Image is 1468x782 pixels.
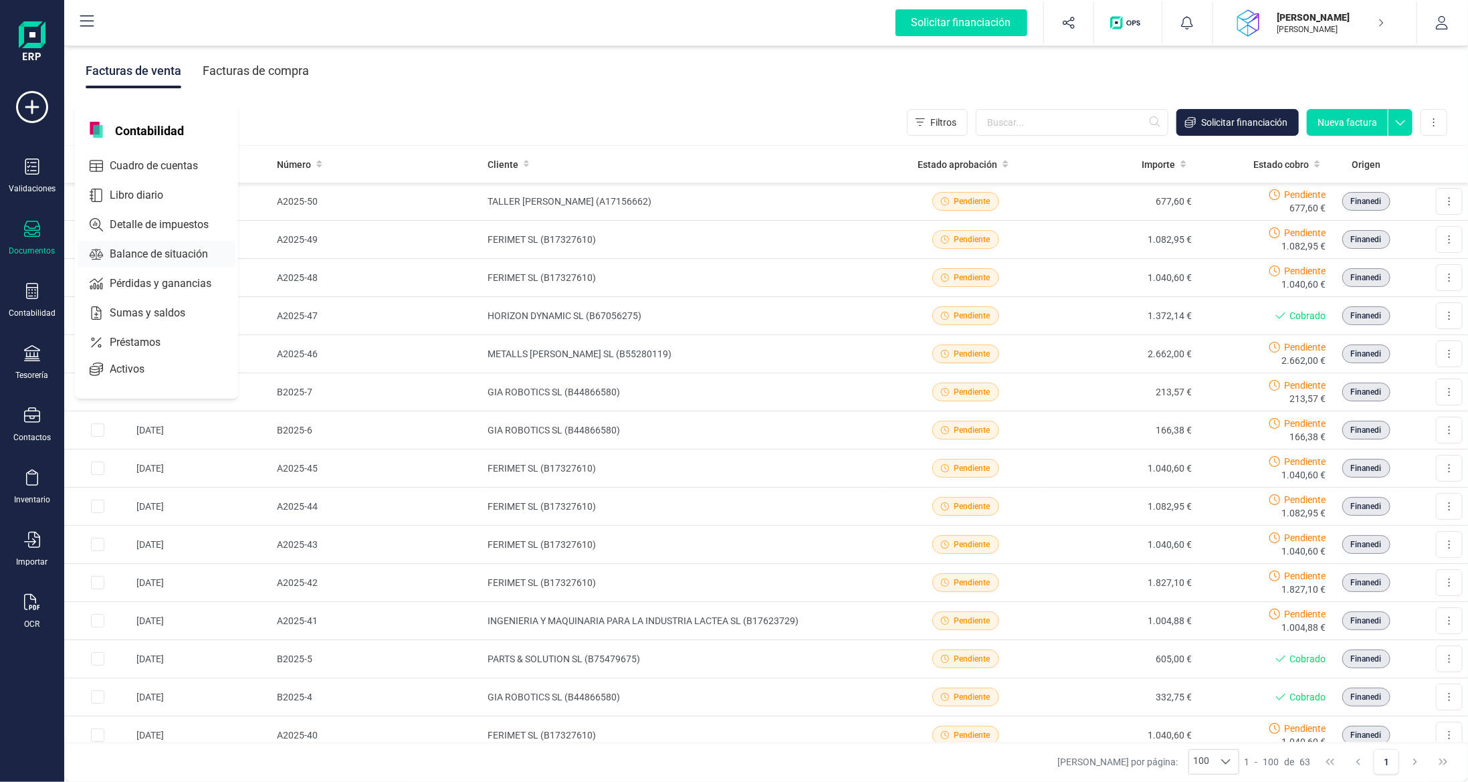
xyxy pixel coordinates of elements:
[1277,24,1384,35] p: [PERSON_NAME]
[1284,264,1326,278] span: Pendiente
[1284,569,1326,583] span: Pendiente
[482,526,889,564] td: FERIMET SL (B17327610)
[1284,722,1326,735] span: Pendiente
[17,557,48,567] div: Importar
[1351,462,1382,474] span: Finanedi
[1263,755,1279,769] span: 100
[272,297,482,335] td: A2025-47
[1300,755,1311,769] span: 63
[1043,259,1197,297] td: 1.040,60 €
[1402,749,1428,775] button: Next Page
[1281,621,1326,634] span: 1.004,88 €
[1043,640,1197,678] td: 605,00 €
[104,246,232,262] span: Balance de situación
[131,411,272,450] td: [DATE]
[1318,749,1343,775] button: First Page
[131,564,272,602] td: [DATE]
[1351,424,1382,436] span: Finanedi
[1351,272,1382,284] span: Finanedi
[272,411,482,450] td: B2025-6
[272,678,482,716] td: B2025-4
[104,361,169,377] span: Activos
[9,183,56,194] div: Validaciones
[1281,506,1326,520] span: 1.082,95 €
[482,716,889,755] td: FERIMET SL (B17327610)
[272,183,482,221] td: A2025-50
[9,246,56,256] div: Documentos
[1176,109,1299,136] button: Solicitar financiación
[1351,233,1382,246] span: Finanedi
[1281,583,1326,596] span: 1.827,10 €
[272,564,482,602] td: A2025-42
[954,424,990,436] span: Pendiente
[91,652,104,666] div: Row Selected 819c24c0-cdb6-4017-aba3-a0476d5401cc
[1289,201,1326,215] span: 677,60 €
[1351,310,1382,322] span: Finanedi
[1229,1,1400,44] button: DA[PERSON_NAME][PERSON_NAME]
[131,716,272,755] td: [DATE]
[930,116,956,129] span: Filtros
[1281,545,1326,558] span: 1.040,60 €
[1253,158,1309,171] span: Estado cobro
[954,386,990,398] span: Pendiente
[1057,749,1239,775] div: [PERSON_NAME] por página:
[1284,607,1326,621] span: Pendiente
[1281,354,1326,367] span: 2.662,00 €
[272,526,482,564] td: A2025-43
[482,640,889,678] td: PARTS & SOLUTION SL (B75479675)
[1043,297,1197,335] td: 1.372,14 €
[482,297,889,335] td: HORIZON DYNAMIC SL (B67056275)
[1289,652,1326,666] span: Cobrado
[1285,755,1295,769] span: de
[131,526,272,564] td: [DATE]
[91,576,104,589] div: Row Selected 12fdd6b4-4cdd-45ae-a425-086c7d11c03e
[131,450,272,488] td: [DATE]
[918,158,997,171] span: Estado aprobación
[104,217,233,233] span: Detalle de impuestos
[1281,468,1326,482] span: 1.040,60 €
[1102,1,1154,44] button: Logo de OPS
[1235,8,1264,37] img: DA
[91,614,104,627] div: Row Selected 3a77c301-1581-4af6-88b0-f19c6bfe1f7d
[272,640,482,678] td: B2025-5
[1245,755,1250,769] span: 1
[1245,755,1311,769] div: -
[1043,450,1197,488] td: 1.040,60 €
[272,221,482,259] td: A2025-49
[1043,602,1197,640] td: 1.004,88 €
[482,411,889,450] td: GIA ROBOTICS SL (B44866580)
[482,564,889,602] td: FERIMET SL (B17327610)
[277,158,311,171] span: Número
[1351,729,1382,741] span: Finanedi
[1289,690,1326,704] span: Cobrado
[482,183,889,221] td: TALLER [PERSON_NAME] (A17156662)
[1307,109,1388,136] button: Nueva factura
[482,335,889,373] td: METALLS [PERSON_NAME] SL (B55280119)
[1043,183,1197,221] td: 677,60 €
[25,619,40,629] div: OCR
[1043,488,1197,526] td: 1.082,95 €
[104,305,209,321] span: Sumas y saldos
[1346,749,1371,775] button: Previous Page
[1351,386,1382,398] span: Finanedi
[1281,278,1326,291] span: 1.040,60 €
[896,9,1027,36] div: Solicitar financiación
[91,462,104,475] div: Row Selected 062287f6-f64f-48e8-941a-3d0bf935b97e
[1043,335,1197,373] td: 2.662,00 €
[131,678,272,716] td: [DATE]
[1043,564,1197,602] td: 1.827,10 €
[907,109,968,136] button: Filtros
[9,308,56,318] div: Contabilidad
[482,259,889,297] td: FERIMET SL (B17327610)
[1043,373,1197,411] td: 213,57 €
[482,602,889,640] td: INGENIERIA Y MAQUINARIA PARA LA INDUSTRIA LACTEA SL (B17623729)
[482,678,889,716] td: GIA ROBOTICS SL (B44866580)
[91,500,104,513] div: Row Selected af8fd592-81fc-4902-901e-9d5374c57315
[131,640,272,678] td: [DATE]
[13,432,51,443] div: Contactos
[488,158,518,171] span: Cliente
[107,122,192,138] span: Contabilidad
[131,488,272,526] td: [DATE]
[1281,735,1326,749] span: 1.040,60 €
[1281,239,1326,253] span: 1.082,95 €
